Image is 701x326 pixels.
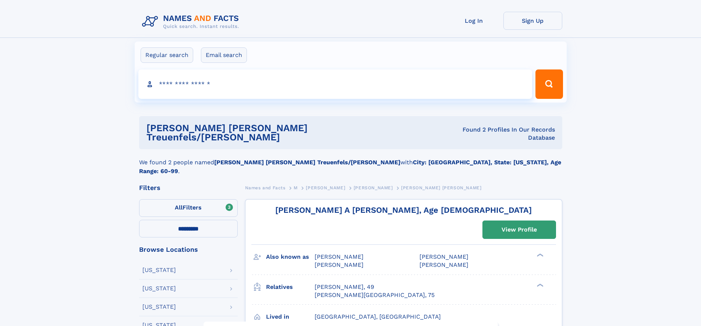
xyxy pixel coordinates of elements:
a: Log In [445,12,503,30]
div: ❯ [535,253,544,258]
div: [US_STATE] [142,286,176,291]
div: [US_STATE] [142,304,176,310]
span: [GEOGRAPHIC_DATA], [GEOGRAPHIC_DATA] [315,313,441,320]
a: M [294,183,298,192]
div: We found 2 people named with . [139,149,562,176]
div: View Profile [502,221,537,238]
a: [PERSON_NAME], 49 [315,283,374,291]
div: Browse Locations [139,246,238,253]
div: [US_STATE] [142,267,176,273]
span: [PERSON_NAME] [315,253,364,260]
b: [PERSON_NAME] [PERSON_NAME] Treuenfels/[PERSON_NAME] [214,159,400,166]
div: ❯ [535,283,544,287]
span: [PERSON_NAME] [PERSON_NAME] [401,185,481,190]
label: Regular search [141,47,193,63]
h3: Relatives [266,281,315,293]
img: Logo Names and Facts [139,12,245,32]
div: Filters [139,185,238,191]
label: Email search [201,47,247,63]
span: [PERSON_NAME] [419,253,468,260]
div: Found 2 Profiles In Our Records Database [436,126,555,142]
span: All [175,204,183,211]
b: City: [GEOGRAPHIC_DATA], State: [US_STATE], Age Range: 60-99 [139,159,561,175]
span: [PERSON_NAME] [419,261,468,268]
span: [PERSON_NAME] [315,261,364,268]
button: Search Button [535,69,563,99]
h1: [PERSON_NAME] [PERSON_NAME] treuenfels/[PERSON_NAME] [146,123,437,142]
a: View Profile [483,221,556,239]
h3: Also known as [266,251,315,263]
h3: Lived in [266,311,315,323]
span: [PERSON_NAME] [354,185,393,190]
a: [PERSON_NAME] A [PERSON_NAME], Age [DEMOGRAPHIC_DATA] [275,205,532,215]
span: [PERSON_NAME] [306,185,345,190]
a: Sign Up [503,12,562,30]
input: search input [138,69,532,99]
span: M [294,185,298,190]
a: [PERSON_NAME] [306,183,345,192]
a: Names and Facts [245,183,286,192]
a: [PERSON_NAME] [354,183,393,192]
label: Filters [139,199,238,217]
a: [PERSON_NAME][GEOGRAPHIC_DATA], 75 [315,291,435,299]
